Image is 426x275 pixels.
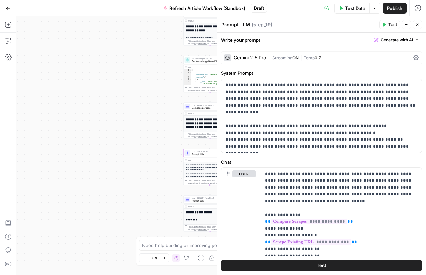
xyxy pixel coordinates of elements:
[387,5,402,12] span: Publish
[234,55,266,60] div: Gemini 2.5 Pro
[272,55,292,60] span: Streaming
[221,21,250,28] textarea: Prompt LLM
[221,70,422,77] label: System Prompt
[184,74,191,76] div: 3
[315,55,321,60] span: 0.7
[188,159,227,162] div: Output
[221,159,422,165] label: Chat
[192,106,226,110] span: Compare Scrapes
[192,60,226,63] span: Get Knowledge Base File
[192,150,226,153] span: LLM · Gemini 2.5 Pro
[188,66,227,69] div: Output
[188,112,227,115] div: Output
[192,104,226,107] span: LLM · [PERSON_NAME] 4.5
[209,139,210,149] g: Edge from step_17 to step_19
[188,179,235,184] div: This output is too large & has been abbreviated for review. to view the full content.
[189,78,191,81] span: Toggle code folding, rows 5 through 7
[252,21,272,28] span: ( step_19 )
[192,153,226,156] span: Prompt LLM
[209,92,210,102] g: Edge from step_18 to step_17
[269,54,272,61] span: |
[184,72,191,74] div: 2
[189,69,191,72] span: Toggle code folding, rows 1 through 10
[194,136,207,138] span: Copy the output
[194,229,207,231] span: Copy the output
[381,37,413,43] span: Generate with AI
[345,5,365,12] span: Test Data
[192,57,226,60] span: Get Knowledge Base File
[192,197,226,200] span: LLM · [PERSON_NAME] 4.5
[194,89,207,91] span: Copy the output
[209,46,210,56] g: Edge from step_16 to step_18
[189,76,191,79] span: Toggle code folding, rows 4 through 8
[232,170,256,177] button: user
[209,185,210,195] g: Edge from step_19 to step_20
[334,3,369,14] button: Test Data
[189,72,191,74] span: Toggle code folding, rows 2 through 9
[188,19,227,22] div: Output
[184,78,191,81] div: 5
[184,69,191,72] div: 1
[388,22,397,28] span: Test
[292,55,299,60] span: ON
[192,199,226,203] span: Prompt LLM
[188,86,235,92] div: This output is too large & has been abbreviated for review. to view the full content.
[254,5,264,11] span: Draft
[188,225,235,231] div: This output is too large & has been abbreviated for review. to view the full content.
[317,262,326,269] span: Test
[304,55,315,60] span: Temp
[184,76,191,79] div: 4
[159,3,249,14] button: Refresh Article Workflow (Sandbox)
[188,205,227,208] div: Output
[209,232,210,242] g: Edge from step_20 to end
[194,43,207,45] span: Copy the output
[217,33,426,47] div: Write your prompt
[150,255,158,261] span: 50%
[188,40,235,45] div: This output is too large & has been abbreviated for review. to view the full content.
[188,133,235,138] div: This output is too large & has been abbreviated for review. to view the full content.
[221,260,422,271] button: Test
[299,54,304,61] span: |
[379,20,400,29] button: Test
[194,182,207,184] span: Copy the output
[169,5,245,12] span: Refresh Article Workflow (Sandbox)
[383,3,407,14] button: Publish
[183,56,236,92] div: Get Knowledge Base FileGet Knowledge Base FileStep 18Output[ { "document_name":"Feature Flag Demo...
[372,36,422,44] button: Generate with AI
